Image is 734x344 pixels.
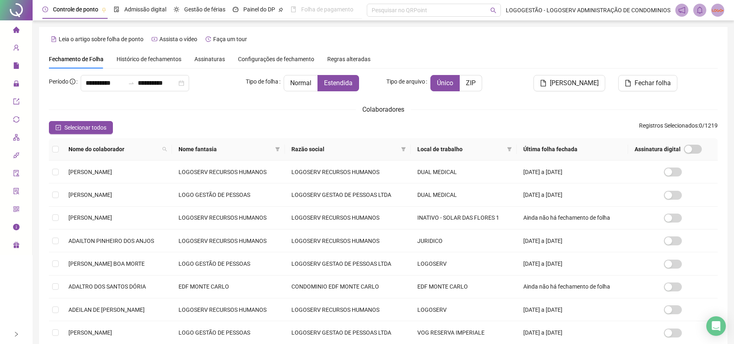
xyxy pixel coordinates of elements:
[517,321,628,344] td: [DATE] a [DATE]
[70,79,75,84] span: info-circle
[523,283,610,290] span: Ainda não há fechamento de folha
[517,138,628,161] th: Última folha fechada
[114,7,119,12] span: file-done
[401,147,406,152] span: filter
[55,125,61,130] span: check-square
[213,36,247,42] span: Faça um tour
[466,79,476,87] span: ZIP
[13,112,20,129] span: sync
[49,56,104,62] span: Fechamento de Folha
[275,147,280,152] span: filter
[152,36,157,42] span: youtube
[194,56,225,62] span: Assinaturas
[68,169,112,175] span: [PERSON_NAME]
[128,80,134,86] span: to
[68,260,145,267] span: [PERSON_NAME] BOA MORTE
[411,161,517,183] td: DUAL MEDICAL
[243,6,275,13] span: Painel do DP
[184,6,225,13] span: Gestão de férias
[233,7,238,12] span: dashboard
[327,56,370,62] span: Regras alteradas
[523,214,610,221] span: Ainda não há fechamento de folha
[411,183,517,206] td: DUAL MEDICAL
[172,276,285,298] td: EDF MONTE CARLO
[68,145,159,154] span: Nome do colaborador
[162,147,167,152] span: search
[517,183,628,206] td: [DATE] a [DATE]
[285,276,411,298] td: CONDOMINIO EDF MONTE CARLO
[285,298,411,321] td: LOGOSERV RECURSOS HUMANOS
[411,229,517,252] td: JURIDICO
[678,7,686,14] span: notification
[205,36,211,42] span: history
[59,36,143,42] span: Leia o artigo sobre folha de ponto
[301,6,353,13] span: Folha de pagamento
[51,36,57,42] span: file-text
[639,121,718,134] span: : 0 / 1219
[172,207,285,229] td: LOGOSERV RECURSOS HUMANOS
[540,80,547,86] span: file
[362,106,404,113] span: Colaboradores
[42,7,48,12] span: clock-circle
[411,207,517,229] td: INATIVO - SOLAR DAS FLORES 1
[13,202,20,218] span: qrcode
[68,307,145,313] span: ADEILAN DE [PERSON_NAME]
[161,143,169,155] span: search
[505,143,514,155] span: filter
[13,77,20,93] span: lock
[49,78,68,85] span: Período
[517,161,628,183] td: [DATE] a [DATE]
[706,316,726,336] div: Open Intercom Messenger
[68,238,154,244] span: ADAILTON PINHEIRO DOS ANJOS
[174,7,179,12] span: sun
[411,252,517,275] td: LOGOSERV
[517,229,628,252] td: [DATE] a [DATE]
[13,95,20,111] span: export
[68,283,146,290] span: ADALTRO DOS SANTOS DÓRIA
[246,77,278,86] span: Tipo de folha
[506,6,670,15] span: LOGOGESTÃO - LOGOSERV ADMINISTRAÇÃO DE CONDOMINIOS
[68,214,112,221] span: [PERSON_NAME]
[635,78,671,88] span: Fechar folha
[13,41,20,57] span: user-add
[179,145,272,154] span: Nome fantasia
[639,122,698,129] span: Registros Selecionados
[285,229,411,252] td: LOGOSERV RECURSOS HUMANOS
[101,7,106,12] span: pushpin
[172,252,285,275] td: LOGO GESTÃO DE PESSOAS
[64,123,106,132] span: Selecionar todos
[273,143,282,155] span: filter
[618,75,677,91] button: Fechar folha
[290,79,311,87] span: Normal
[172,298,285,321] td: LOGOSERV RECURSOS HUMANOS
[625,80,631,86] span: file
[13,130,20,147] span: apartment
[517,252,628,275] td: [DATE] a [DATE]
[68,329,112,336] span: [PERSON_NAME]
[117,56,181,62] span: Histórico de fechamentos
[696,7,703,14] span: bell
[386,77,425,86] span: Tipo de arquivo
[490,7,496,13] span: search
[411,298,517,321] td: LOGOSERV
[172,229,285,252] td: LOGOSERV RECURSOS HUMANOS
[533,75,605,91] button: [PERSON_NAME]
[13,59,20,75] span: file
[49,121,113,134] button: Selecionar todos
[411,321,517,344] td: VOG RESERVA IMPERIALE
[291,145,398,154] span: Razão social
[291,7,296,12] span: book
[13,166,20,183] span: audit
[550,78,599,88] span: [PERSON_NAME]
[13,184,20,201] span: solution
[285,161,411,183] td: LOGOSERV RECURSOS HUMANOS
[437,79,453,87] span: Único
[13,220,20,236] span: info-circle
[13,148,20,165] span: api
[238,56,314,62] span: Configurações de fechamento
[172,321,285,344] td: LOGO GESTÃO DE PESSOAS
[68,192,112,198] span: [PERSON_NAME]
[285,207,411,229] td: LOGOSERV RECURSOS HUMANOS
[285,252,411,275] td: LOGOSERV GESTAO DE PESSOAS LTDA
[399,143,408,155] span: filter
